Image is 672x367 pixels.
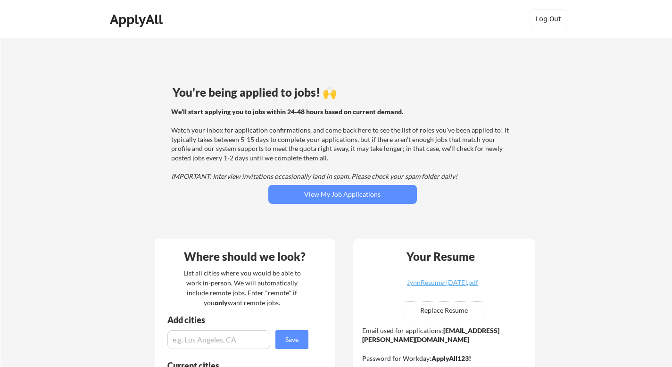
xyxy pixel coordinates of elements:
[171,172,457,180] em: IMPORTANT: Interview invitations occasionally land in spam. Please check your spam folder daily!
[387,279,499,286] div: JynnResume-[DATE].pdf
[173,87,513,98] div: You're being applied to jobs! 🙌
[215,299,228,307] strong: only
[387,279,499,294] a: JynnResume-[DATE].pdf
[431,354,471,362] strong: ApplyAll123!
[171,108,403,116] strong: We'll start applying you to jobs within 24-48 hours based on current demand.
[530,9,567,28] button: Log Out
[394,251,488,262] div: Your Resume
[167,330,270,349] input: e.g. Los Angeles, CA
[275,330,308,349] button: Save
[157,251,332,262] div: Where should we look?
[110,11,166,27] div: ApplyAll
[268,185,417,204] button: View My Job Applications
[167,316,311,324] div: Add cities
[171,107,511,181] div: Watch your inbox for application confirmations, and come back here to see the list of roles you'v...
[177,268,307,308] div: List all cities where you would be able to work in-person. We will automatically include remote j...
[362,326,499,344] strong: [EMAIL_ADDRESS][PERSON_NAME][DOMAIN_NAME]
